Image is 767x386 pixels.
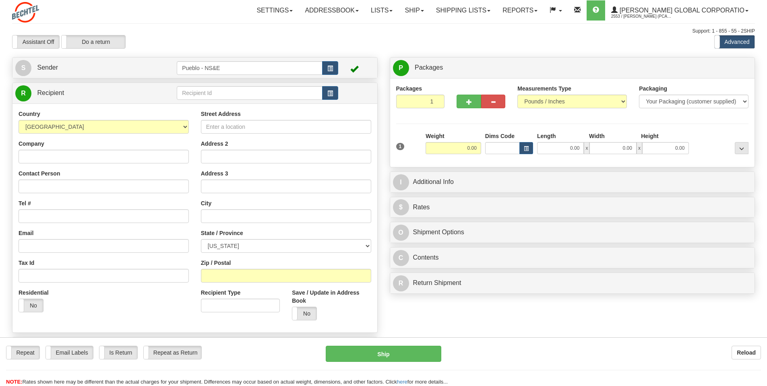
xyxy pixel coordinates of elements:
label: Contact Person [19,169,60,178]
img: logo2553.jpg [12,2,39,23]
label: Length [537,132,556,140]
span: $ [393,199,409,215]
label: Save / Update in Address Book [292,289,371,305]
span: Packages [415,64,443,71]
span: NOTE: [6,379,22,385]
a: Addressbook [299,0,365,21]
label: Country [19,110,40,118]
label: Address 3 [201,169,228,178]
a: S Sender [15,60,177,76]
label: Width [589,132,605,140]
span: R [393,275,409,291]
div: ... [735,142,748,154]
a: Shipping lists [430,0,496,21]
label: Tax Id [19,259,34,267]
a: [PERSON_NAME] Global Corporatio 2553 / [PERSON_NAME] (PCAPP) White [605,0,755,21]
a: $Rates [393,199,752,216]
button: Ship [326,346,441,362]
a: R Recipient [15,85,159,101]
b: Reload [737,349,756,356]
label: Height [641,132,659,140]
span: Recipient [37,89,64,96]
label: Zip / Postal [201,259,231,267]
a: Lists [365,0,399,21]
label: Repeat as Return [144,346,201,359]
label: Packages [396,85,422,93]
a: CContents [393,250,752,266]
label: Residential [19,289,49,297]
label: Street Address [201,110,241,118]
label: Tel # [19,199,31,207]
label: No [19,299,43,312]
span: 1 [396,143,405,150]
span: R [15,85,31,101]
input: Sender Id [177,61,323,75]
span: [PERSON_NAME] Global Corporatio [618,7,744,14]
a: Reports [496,0,544,21]
label: City [201,199,211,207]
span: x [584,142,589,154]
label: Address 2 [201,140,228,148]
label: Company [19,140,44,148]
span: C [393,250,409,266]
span: x [637,142,642,154]
iframe: chat widget [748,152,766,234]
label: No [292,307,316,320]
label: Assistant Off [12,35,59,48]
input: Recipient Id [177,86,323,100]
label: Email Labels [46,346,93,359]
a: RReturn Shipment [393,275,752,291]
span: I [393,174,409,190]
span: Sender [37,64,58,71]
a: IAdditional Info [393,174,752,190]
label: Dims Code [485,132,515,140]
label: Advanced [715,35,755,48]
div: Support: 1 - 855 - 55 - 2SHIP [12,28,755,35]
label: Email [19,229,33,237]
a: P Packages [393,60,752,76]
label: Repeat [6,346,39,359]
span: O [393,225,409,241]
span: 2553 / [PERSON_NAME] (PCAPP) White [611,12,672,21]
label: Is Return [99,346,137,359]
input: Enter a location [201,120,371,134]
span: P [393,60,409,76]
a: OShipment Options [393,224,752,241]
a: Settings [250,0,299,21]
label: Weight [426,132,444,140]
label: Recipient Type [201,289,241,297]
label: Do a return [62,35,125,48]
label: State / Province [201,229,243,237]
a: here [397,379,407,385]
a: Ship [399,0,430,21]
label: Measurements Type [517,85,571,93]
button: Reload [732,346,761,359]
label: Packaging [639,85,667,93]
span: S [15,60,31,76]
